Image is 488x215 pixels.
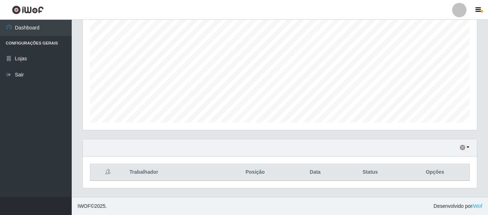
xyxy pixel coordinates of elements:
img: CoreUI Logo [12,5,44,14]
span: Desenvolvido por [433,202,482,210]
th: Trabalhador [125,164,220,181]
span: © 2025 . [77,202,107,210]
th: Data [290,164,340,181]
th: Opções [401,164,469,181]
th: Posição [220,164,290,181]
a: iWof [472,203,482,209]
th: Status [340,164,401,181]
span: IWOF [77,203,91,209]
